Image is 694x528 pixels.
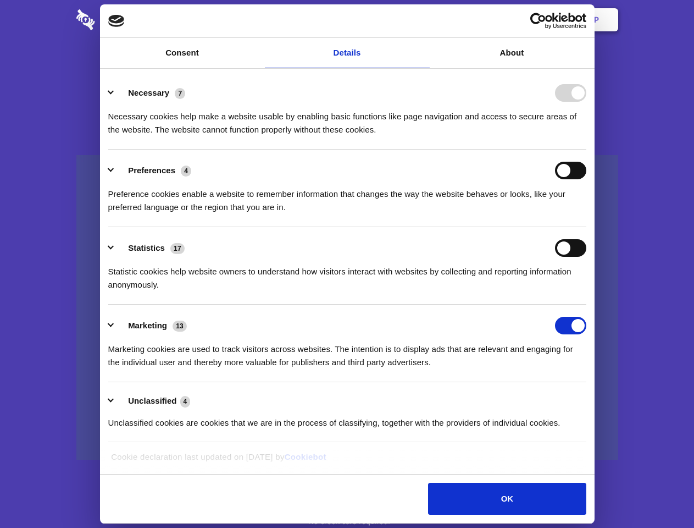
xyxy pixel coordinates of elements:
a: Cookiebot [285,452,326,461]
img: logo [108,15,125,27]
a: Contact [446,3,496,37]
button: Preferences (4) [108,162,198,179]
a: Login [498,3,546,37]
button: Statistics (17) [108,239,192,257]
span: 4 [180,396,191,407]
label: Necessary [128,88,169,97]
span: 13 [173,321,187,332]
span: 17 [170,243,185,254]
a: Wistia video thumbnail [76,155,618,460]
img: logo-wordmark-white-trans-d4663122ce5f474addd5e946df7df03e33cb6a1c49d2221995e7729f52c070b2.svg [76,9,170,30]
button: Necessary (7) [108,84,192,102]
span: 7 [175,88,185,99]
label: Preferences [128,166,175,175]
a: Consent [100,38,265,68]
div: Preference cookies enable a website to remember information that changes the way the website beha... [108,179,586,214]
button: Marketing (13) [108,317,194,334]
div: Cookie declaration last updated on [DATE] by [103,450,591,472]
a: About [430,38,595,68]
label: Marketing [128,321,167,330]
a: Details [265,38,430,68]
button: Unclassified (4) [108,394,197,408]
a: Pricing [323,3,370,37]
div: Statistic cookies help website owners to understand how visitors interact with websites by collec... [108,257,586,291]
div: Marketing cookies are used to track visitors across websites. The intention is to display ads tha... [108,334,586,369]
div: Unclassified cookies are cookies that we are in the process of classifying, together with the pro... [108,408,586,430]
label: Statistics [128,243,165,252]
button: OK [428,483,586,515]
iframe: Drift Widget Chat Controller [639,473,681,515]
span: 4 [181,166,191,177]
a: Usercentrics Cookiebot - opens in a new window [490,13,586,29]
h4: Auto-redaction of sensitive data, encrypted data sharing and self-destructing private chats. Shar... [76,100,618,136]
div: Necessary cookies help make a website usable by enabling basic functions like page navigation and... [108,102,586,136]
h1: Eliminate Slack Data Loss. [76,50,618,89]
